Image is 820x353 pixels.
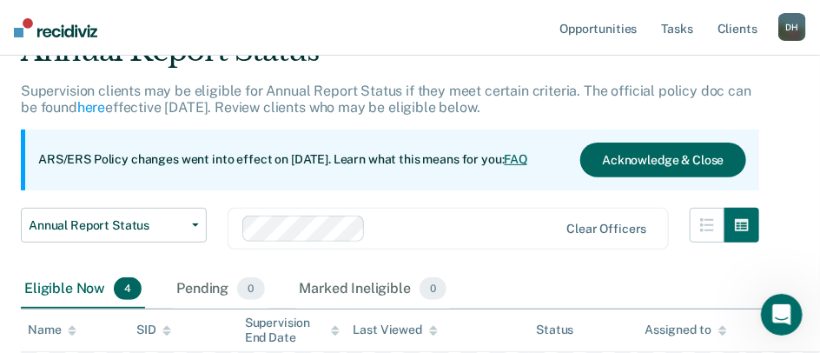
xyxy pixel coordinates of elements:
div: Supervision End Date [245,316,340,345]
div: Eligible Now4 [21,270,145,309]
button: Acknowledge & Close [580,143,745,177]
span: Annual Report Status [29,218,185,233]
a: FAQ [505,152,529,166]
div: Pending0 [173,270,268,309]
span: 4 [114,277,142,300]
img: Recidiviz [14,18,97,37]
div: Name [28,323,76,337]
div: D H [778,13,806,41]
p: Supervision clients may be eligible for Annual Report Status if they meet certain criteria. The o... [21,83,751,116]
span: 0 [237,277,264,300]
div: Annual Report Status [21,33,759,83]
span: 0 [420,277,446,300]
iframe: Intercom live chat [761,294,803,336]
div: Status [536,323,573,337]
button: Annual Report Status [21,208,207,243]
div: SID [136,323,172,337]
div: Marked Ineligible0 [296,270,451,309]
p: ARS/ERS Policy changes went into effect on [DATE]. Learn what this means for you: [38,151,528,169]
a: here [77,99,105,116]
div: Clear officers [567,222,647,236]
div: Assigned to [645,323,726,337]
button: DH [778,13,806,41]
div: Last Viewed [354,323,438,337]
